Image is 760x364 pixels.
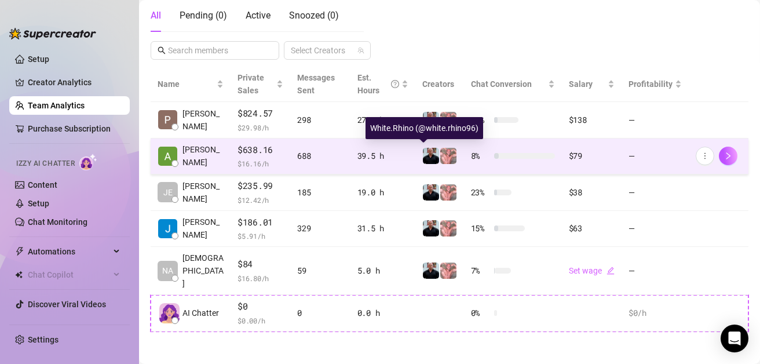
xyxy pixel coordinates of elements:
[158,46,166,54] span: search
[471,307,489,319] span: 0 %
[182,143,224,169] span: [PERSON_NAME]
[151,67,231,102] th: Name
[629,79,673,89] span: Profitability
[297,264,344,277] div: 59
[182,252,224,290] span: [DEMOGRAPHIC_DATA]
[440,184,456,201] img: White
[471,264,489,277] span: 7 %
[423,220,439,236] img: White.Rhino
[569,186,615,199] div: $38
[440,148,456,164] img: White
[151,9,161,23] div: All
[297,222,344,235] div: 329
[28,73,120,92] a: Creator Analytics
[606,267,615,275] span: edit
[9,28,96,39] img: logo-BBDzfeDw.svg
[28,101,85,110] a: Team Analytics
[423,148,439,164] img: White.Rhino
[158,110,177,129] img: Patty
[237,158,283,169] span: $ 16.16 /h
[569,150,615,162] div: $79
[289,10,339,21] span: Snoozed ( 0 )
[297,307,344,319] div: 0
[182,216,224,241] span: [PERSON_NAME]
[622,211,689,247] td: —
[158,147,177,166] img: Alyk Matler
[569,79,593,89] span: Salary
[246,10,271,21] span: Active
[297,186,344,199] div: 185
[182,107,224,133] span: [PERSON_NAME]
[423,263,439,279] img: White.Rhino
[159,303,180,323] img: izzy-ai-chatter-avatar-DDCN_rTZ.svg
[168,44,263,57] input: Search members
[471,114,489,126] span: 17 %
[28,180,57,190] a: Content
[415,67,464,102] th: Creators
[15,247,24,256] span: thunderbolt
[357,307,408,319] div: 0.0 h
[237,216,283,230] span: $186.01
[237,257,283,271] span: $84
[158,219,177,238] img: Jessica Florita
[471,150,489,162] span: 8 %
[163,186,173,199] span: JE
[423,112,439,128] img: White.Rhino
[622,139,689,175] td: —
[357,264,408,277] div: 5.0 h
[440,220,456,236] img: White
[297,73,335,95] span: Messages Sent
[28,124,111,133] a: Purchase Subscription
[237,194,283,206] span: $ 12.42 /h
[724,152,732,160] span: right
[28,199,49,208] a: Setup
[180,9,227,23] div: Pending ( 0 )
[28,54,49,64] a: Setup
[28,265,110,284] span: Chat Copilot
[471,222,489,235] span: 15 %
[297,114,344,126] div: 298
[629,307,682,319] div: $0 /h
[357,186,408,199] div: 19.0 h
[16,158,75,169] span: Izzy AI Chatter
[423,184,439,201] img: White.Rhino
[28,242,110,261] span: Automations
[237,73,264,95] span: Private Sales
[237,107,283,121] span: $824.57
[357,71,399,97] div: Est. Hours
[440,263,456,279] img: White
[701,152,709,160] span: more
[471,79,532,89] span: Chat Conversion
[357,222,408,235] div: 31.5 h
[721,325,748,352] div: Open Intercom Messenger
[569,114,615,126] div: $138
[471,186,489,199] span: 23 %
[158,78,214,90] span: Name
[28,300,106,309] a: Discover Viral Videos
[182,180,224,205] span: [PERSON_NAME]
[237,272,283,284] span: $ 16.80 /h
[391,71,399,97] span: question-circle
[237,179,283,193] span: $235.99
[15,271,23,279] img: Chat Copilot
[237,230,283,242] span: $ 5.91 /h
[237,143,283,157] span: $638.16
[622,247,689,295] td: —
[79,154,97,170] img: AI Chatter
[357,47,364,54] span: team
[366,117,483,139] div: White.Rhino (@white.rhino96)
[440,112,456,128] img: White
[28,335,59,344] a: Settings
[622,174,689,211] td: —
[162,264,173,277] span: NA
[569,222,615,235] div: $63
[28,217,87,227] a: Chat Monitoring
[357,114,408,126] div: 27.5 h
[237,315,283,326] span: $ 0.00 /h
[182,307,219,319] span: AI Chatter
[237,300,283,314] span: $0
[297,150,344,162] div: 688
[357,150,408,162] div: 39.5 h
[622,102,689,139] td: —
[569,266,615,275] a: Set wageedit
